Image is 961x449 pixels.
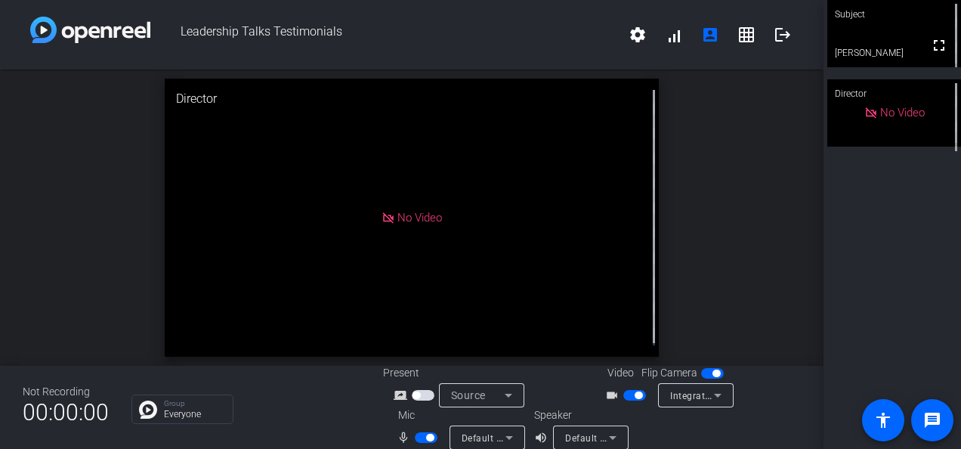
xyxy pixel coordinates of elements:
p: Group [164,400,225,407]
div: Mic [383,407,534,423]
span: Leadership Talks Testimonials [150,17,620,53]
span: Integrated Webcam (0c45:6a09) [670,389,814,401]
div: Director [165,79,659,119]
mat-icon: settings [629,26,647,44]
mat-icon: account_box [701,26,719,44]
button: signal_cellular_alt [656,17,692,53]
mat-icon: screen_share_outline [394,386,412,404]
span: 00:00:00 [23,394,109,431]
div: Not Recording [23,384,109,400]
span: Default - Headphones (Realtek(R) Audio) [565,432,744,444]
span: Video [607,365,634,381]
span: Default - [PERSON_NAME] (Realtek(R) Audio) [462,432,658,444]
mat-icon: grid_on [737,26,756,44]
mat-icon: fullscreen [930,36,948,54]
img: white-gradient.svg [30,17,150,43]
span: Source [451,389,486,401]
mat-icon: logout [774,26,792,44]
div: Present [383,365,534,381]
span: Flip Camera [641,365,697,381]
img: Chat Icon [139,401,157,419]
mat-icon: message [923,411,941,429]
mat-icon: volume_up [534,429,552,447]
mat-icon: accessibility [874,411,892,429]
mat-icon: mic_none [397,429,415,447]
p: Everyone [164,410,225,419]
div: Director [827,79,961,108]
mat-icon: videocam_outline [605,386,623,404]
span: No Video [397,211,442,224]
span: No Video [880,106,925,119]
div: Speaker [534,407,625,423]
